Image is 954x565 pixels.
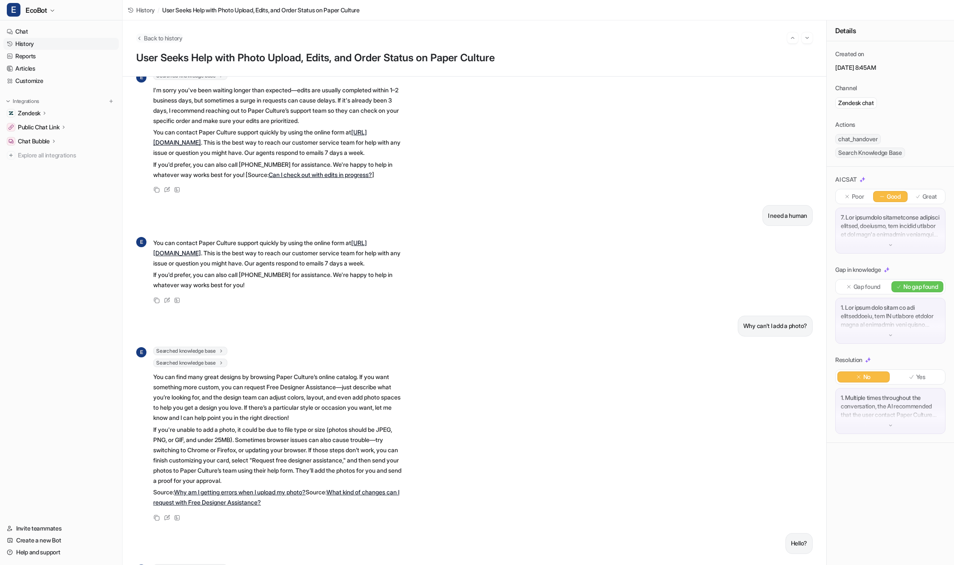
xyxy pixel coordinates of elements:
p: No gap found [903,282,938,291]
h1: User Seeks Help with Photo Upload, Edits, and Order Status on Paper Culture [136,52,813,64]
p: Chat Bubble [18,137,50,146]
a: [URL][DOMAIN_NAME] [153,239,367,257]
p: AI CSAT [835,175,857,184]
p: I'm sorry you've been waiting longer than expected—edits are usually completed within 1–2 busines... [153,85,402,126]
a: Help and support [3,546,119,558]
p: Good [887,192,901,201]
p: 1. Lor ipsum dolo sitam co adi elitseddoeiu, tem IN utlabore etdolor magna al enimadmin veni quis... [841,303,940,329]
button: Back to history [136,34,183,43]
span: chat_handover [835,134,881,144]
span: Explore all integrations [18,148,115,162]
p: 1. Multiple times throughout the conversation, the AI recommended that the user contact Paper Cul... [841,394,940,419]
img: down-arrow [888,242,894,248]
span: / [158,6,160,14]
p: Zendesk chat [838,99,874,107]
p: Public Chat Link [18,123,60,131]
button: Go to next session [802,32,813,43]
button: Go to previous session [787,32,798,43]
img: Chat Bubble [9,139,14,144]
p: Why can't I add a photo? [743,321,807,331]
img: expand menu [5,98,11,104]
img: Zendesk [9,111,14,116]
span: EcoBot [26,4,47,16]
span: E [7,3,20,17]
a: History [3,38,119,50]
p: 7. Lor ipsumdolo sitametconse adipisci elitsed, doeiusmo, tem incidid utlabor et dol magn'a enima... [841,213,940,239]
a: Explore all integrations [3,149,119,161]
p: Hello? [791,538,807,548]
p: You can contact Paper Culture support quickly by using the online form at . This is the best way ... [153,238,402,268]
button: Integrations [3,97,42,106]
p: I need a human [768,211,807,221]
a: Can I check out with edits in progress? [269,171,372,178]
p: Great [922,192,937,201]
p: Poor [852,192,864,201]
div: Details [827,20,954,41]
p: If you're unable to add a photo, it could be due to file type or size (photos should be JPEG, PNG... [153,425,402,486]
span: Searched knowledge base [153,359,227,367]
span: Search Knowledge Base [835,148,905,158]
a: Chat [3,26,119,37]
span: E [136,347,146,357]
img: menu_add.svg [108,98,114,104]
p: You can contact Paper Culture support quickly by using the online form at . This is the best way ... [153,127,402,158]
span: History [136,6,155,14]
p: Resolution [835,356,862,364]
p: No [863,373,871,381]
p: Source: Source: [153,487,402,508]
img: Public Chat Link [9,125,14,130]
span: E [136,72,146,83]
a: Why am I getting errors when I upload my photo? [174,488,306,496]
span: Back to history [144,34,183,43]
img: down-arrow [888,332,894,338]
p: Gap found [854,282,880,291]
span: Searched knowledge base [153,347,227,355]
p: Gap in knowledge [835,265,881,274]
span: User Seeks Help with Photo Upload, Edits, and Order Status on Paper Culture [162,6,360,14]
p: If you'd prefer, you can also call [PHONE_NUMBER] for assistance. We're happy to help in whatever... [153,160,402,180]
a: Customize [3,75,119,87]
p: Created on [835,50,864,58]
a: Reports [3,50,119,62]
p: Zendesk [18,109,40,117]
p: If you'd prefer, you can also call [PHONE_NUMBER] for assistance. We're happy to help in whatever... [153,270,402,290]
p: You can find many great designs by browsing Paper Culture’s online catalog. If you want something... [153,372,402,423]
a: History [128,6,155,14]
p: Actions [835,120,855,129]
p: [DATE] 8:45AM [835,63,945,72]
p: Channel [835,84,857,92]
img: Next session [804,34,810,42]
p: Integrations [13,98,39,105]
a: Articles [3,63,119,74]
img: down-arrow [888,422,894,428]
a: Invite teammates [3,522,119,534]
img: explore all integrations [7,151,15,160]
p: Yes [916,373,925,381]
a: Create a new Bot [3,534,119,546]
span: E [136,237,146,247]
img: Previous session [790,34,796,42]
